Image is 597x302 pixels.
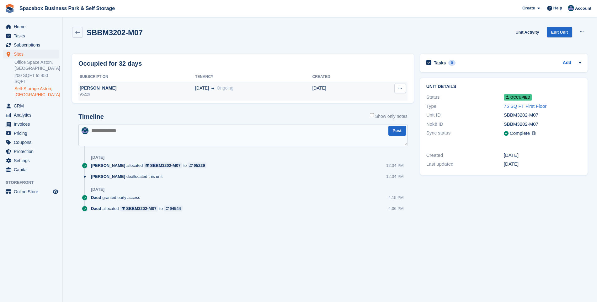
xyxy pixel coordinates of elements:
[5,4,14,13] img: stora-icon-8386f47178a22dfd0bd8f6a31ec36ba5ce8667c1dd55bd0f319d3a0aa187defe.svg
[14,111,51,119] span: Analytics
[426,152,504,159] div: Created
[164,206,183,211] a: 94544
[504,152,581,159] div: [DATE]
[388,206,403,211] div: 4:06 PM
[504,161,581,168] div: [DATE]
[388,195,403,200] div: 4:15 PM
[504,112,581,119] div: SBBM3202-M07
[426,103,504,110] div: Type
[91,187,104,192] div: [DATE]
[522,5,535,11] span: Create
[3,120,59,129] a: menu
[120,206,158,211] a: SBBM3202-M07
[312,82,367,101] td: [DATE]
[14,41,51,49] span: Subscriptions
[144,162,182,168] a: SBBM3202-M07
[217,85,233,91] span: Ongoing
[14,165,51,174] span: Capital
[370,113,374,117] input: Show only notes
[553,5,562,11] span: Help
[91,206,186,211] div: allocated to
[3,50,59,58] a: menu
[14,138,51,147] span: Coupons
[426,94,504,101] div: Status
[426,121,504,128] div: Nokē ID
[426,129,504,137] div: Sync status
[188,162,206,168] a: 95229
[386,173,404,179] div: 12:34 PM
[547,27,572,37] a: Edit Unit
[78,72,195,82] th: Subscription
[3,102,59,110] a: menu
[6,179,62,186] span: Storefront
[91,162,210,168] div: allocated to
[426,112,504,119] div: Unit ID
[504,121,581,128] div: SBBM3202-M07
[17,3,117,14] a: Spacebox Business Park & Self Storage
[14,59,59,71] a: Office Space Aston, [GEOGRAPHIC_DATA]
[14,31,51,40] span: Tasks
[3,187,59,196] a: menu
[3,147,59,156] a: menu
[14,156,51,165] span: Settings
[426,84,581,89] h2: Unit details
[14,50,51,58] span: Sites
[388,126,406,136] button: Post
[78,59,142,68] h2: Occupied for 32 days
[504,94,532,101] span: Occupied
[504,103,546,109] a: 75 SQ FT First Floor
[91,162,125,168] span: [PERSON_NAME]
[3,22,59,31] a: menu
[3,138,59,147] a: menu
[91,195,101,200] span: Daud
[170,206,181,211] div: 94544
[14,120,51,129] span: Invoices
[91,173,166,179] div: deallocated this unit
[87,28,143,37] h2: SBBM3202-M07
[386,162,404,168] div: 12:34 PM
[126,206,157,211] div: SBBM3202-M07
[3,165,59,174] a: menu
[14,102,51,110] span: CRM
[448,60,456,66] div: 0
[532,131,536,135] img: icon-info-grey-7440780725fd019a000dd9b08b2336e03edf1995a4989e88bcd33f0948082b44.svg
[14,147,51,156] span: Protection
[426,161,504,168] div: Last updated
[3,111,59,119] a: menu
[3,31,59,40] a: menu
[82,127,88,134] img: Daud
[91,155,104,160] div: [DATE]
[3,41,59,49] a: menu
[434,60,446,66] h2: Tasks
[370,113,408,120] label: Show only notes
[195,85,209,91] span: [DATE]
[78,91,195,97] div: 95229
[14,129,51,138] span: Pricing
[568,5,574,11] img: Daud
[3,129,59,138] a: menu
[14,73,59,85] a: 200 SQFT to 450 SQFT
[91,206,101,211] span: Daud
[513,27,541,37] a: Unit Activity
[91,173,125,179] span: [PERSON_NAME]
[91,195,143,200] div: granted early access
[150,162,181,168] div: SBBM3202-M07
[14,187,51,196] span: Online Store
[575,5,591,12] span: Account
[14,86,59,98] a: Self-Storage Aston, [GEOGRAPHIC_DATA]
[312,72,367,82] th: Created
[78,85,195,91] div: [PERSON_NAME]
[3,156,59,165] a: menu
[52,188,59,195] a: Preview store
[78,113,104,120] h2: Timeline
[195,72,312,82] th: Tenancy
[563,59,571,67] a: Add
[510,130,530,137] div: Complete
[14,22,51,31] span: Home
[194,162,205,168] div: 95229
